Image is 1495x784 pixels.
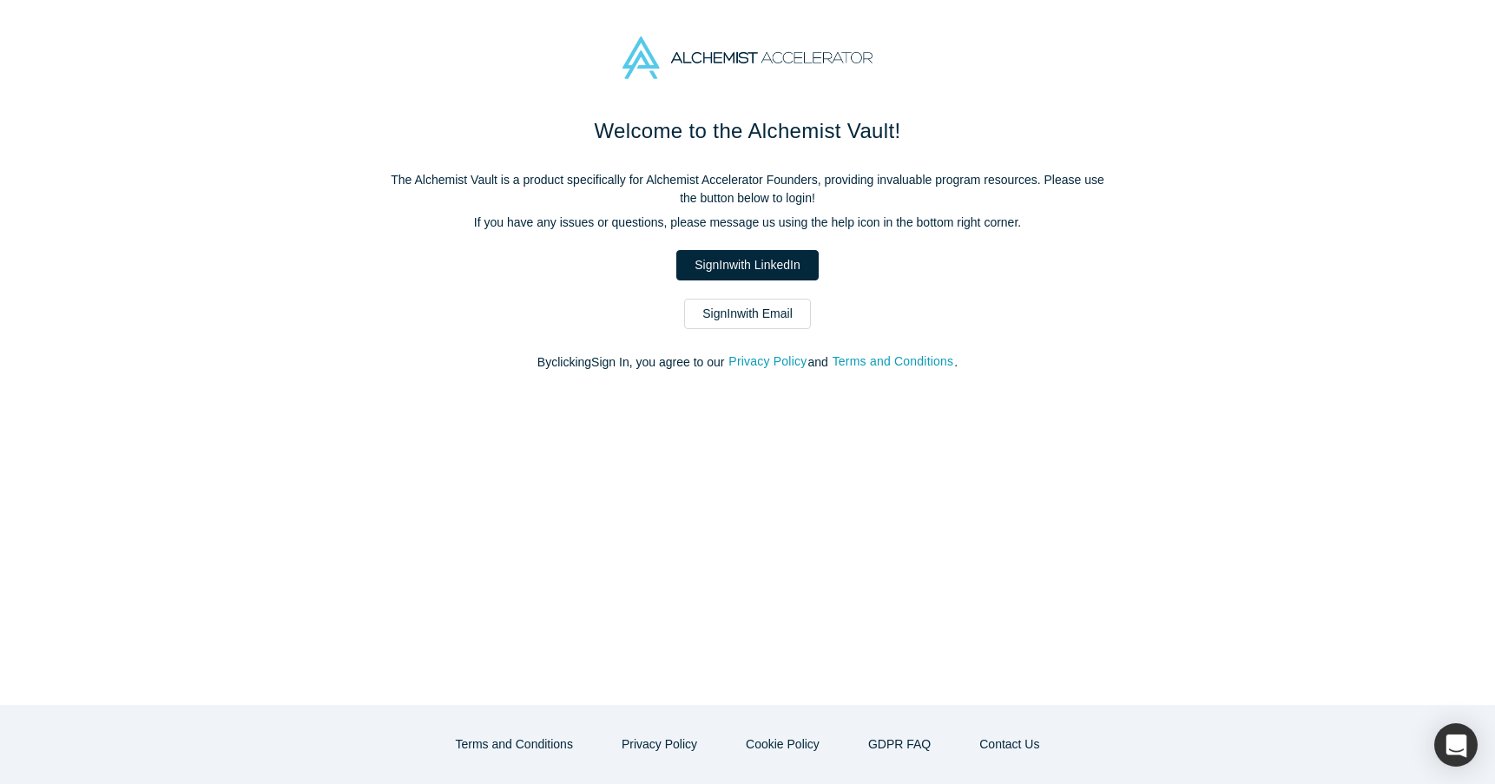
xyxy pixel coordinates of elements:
[383,353,1112,372] p: By clicking Sign In , you agree to our and .
[832,352,955,372] button: Terms and Conditions
[603,729,715,760] button: Privacy Policy
[383,214,1112,232] p: If you have any issues or questions, please message us using the help icon in the bottom right co...
[728,729,838,760] button: Cookie Policy
[438,729,591,760] button: Terms and Conditions
[676,250,818,280] a: SignInwith LinkedIn
[728,352,807,372] button: Privacy Policy
[622,36,873,79] img: Alchemist Accelerator Logo
[383,171,1112,208] p: The Alchemist Vault is a product specifically for Alchemist Accelerator Founders, providing inval...
[961,729,1057,760] button: Contact Us
[684,299,811,329] a: SignInwith Email
[850,729,949,760] a: GDPR FAQ
[383,115,1112,147] h1: Welcome to the Alchemist Vault!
